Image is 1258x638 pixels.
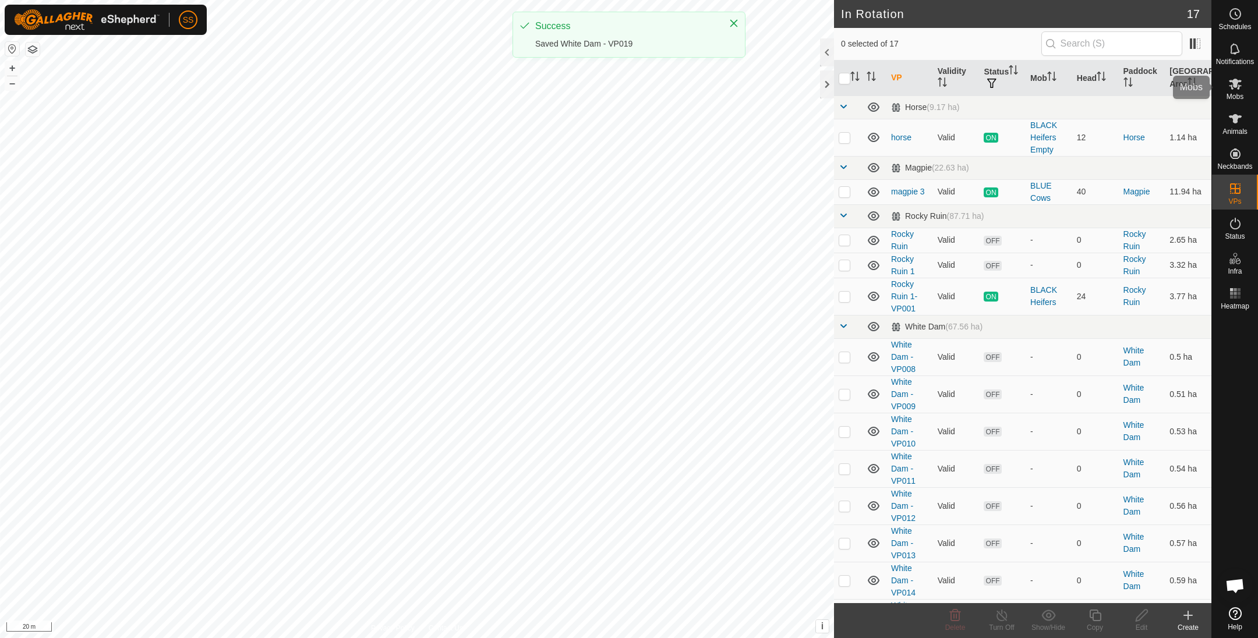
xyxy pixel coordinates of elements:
span: 0 selected of 17 [841,38,1041,50]
a: horse [891,133,911,142]
p-sorticon: Activate to sort [1047,73,1056,83]
a: White Dam [1123,346,1144,367]
a: White Dam - VP012 [891,489,916,523]
td: 0 [1072,524,1119,562]
a: White Dam - VP015 [891,601,916,635]
a: Rocky Ruin [1123,254,1146,276]
p-sorticon: Activate to sort [867,73,876,83]
a: Rocky Ruin 1-VP001 [891,279,917,313]
div: - [1030,537,1068,550]
th: Mob [1026,61,1072,96]
p-sorticon: Activate to sort [850,73,860,83]
div: BLACK Heifers Empty [1030,119,1068,156]
span: (87.71 ha) [947,211,984,221]
a: Privacy Policy [371,623,415,633]
div: - [1030,351,1068,363]
td: Valid [933,524,980,562]
div: White Dam [891,322,983,332]
p-sorticon: Activate to sort [1123,79,1133,88]
div: BLACK Heifers [1030,284,1068,309]
td: 3.32 ha [1165,253,1211,278]
a: White Dam - VP014 [891,563,916,597]
div: - [1030,426,1068,438]
span: OFF [984,261,1001,271]
span: Help [1228,623,1242,630]
td: Valid [933,119,980,156]
span: OFF [984,576,1001,586]
td: 0.53 ha [1165,413,1211,450]
span: OFF [984,464,1001,474]
a: Contact Us [429,623,463,633]
a: Rocky Ruin 1 [891,254,914,276]
img: Gallagher Logo [14,9,160,30]
th: [GEOGRAPHIC_DATA] Area [1165,61,1211,96]
td: Valid [933,253,980,278]
span: Animals [1222,128,1248,135]
span: OFF [984,236,1001,246]
h2: In Rotation [841,7,1187,21]
div: Success [535,19,717,33]
a: White Dam - VP009 [891,377,916,411]
p-sorticon: Activate to sort [1009,67,1018,76]
td: 0 [1072,338,1119,375]
div: Copy [1072,622,1118,633]
div: Show/Hide [1025,622,1072,633]
span: SS [183,14,194,26]
span: OFF [984,538,1001,548]
th: Head [1072,61,1119,96]
div: - [1030,388,1068,400]
button: – [5,76,19,90]
button: i [816,620,829,633]
td: 11.94 ha [1165,179,1211,204]
span: VPs [1228,198,1241,205]
a: White Dam - VP013 [891,526,916,560]
span: Status [1225,233,1245,240]
td: Valid [933,487,980,524]
a: White Dam - VP008 [891,340,916,374]
a: Magpie [1123,187,1150,196]
td: Valid [933,228,980,253]
a: White Dam [1123,569,1144,591]
td: 0.5 ha [1165,338,1211,375]
td: 1.14 ha [1165,119,1211,156]
td: 0 [1072,562,1119,599]
span: OFF [984,501,1001,511]
span: Mobs [1227,93,1243,100]
span: OFF [984,389,1001,399]
div: Edit [1118,622,1165,633]
a: White Dam [1123,495,1144,516]
a: White Dam - VP010 [891,414,916,448]
span: i [821,621,824,631]
a: White Dam - VP011 [891,452,916,485]
span: Heatmap [1221,303,1249,310]
div: BLUE Cows [1030,180,1068,204]
a: White Dam [1123,532,1144,554]
span: OFF [984,427,1001,437]
div: - [1030,259,1068,271]
button: Map Layers [26,42,40,56]
td: 2.65 ha [1165,228,1211,253]
td: 0 [1072,228,1119,253]
td: 0.51 ha [1165,375,1211,413]
span: Schedules [1218,23,1251,30]
td: 0 [1072,413,1119,450]
p-sorticon: Activate to sort [938,79,947,88]
div: Turn Off [978,622,1025,633]
span: (22.63 ha) [932,163,969,172]
td: 0.59 ha [1165,562,1211,599]
a: magpie 3 [891,187,925,196]
td: 3.77 ha [1165,278,1211,315]
span: 17 [1187,5,1200,23]
input: Search (S) [1041,31,1182,56]
div: Horse [891,102,959,112]
span: Infra [1228,268,1242,275]
td: 0 [1072,450,1119,487]
span: ON [984,292,998,302]
th: Status [979,61,1026,96]
span: Notifications [1216,58,1254,65]
th: Validity [933,61,980,96]
td: 0 [1072,253,1119,278]
th: VP [886,61,933,96]
a: White Dam [1123,420,1144,442]
div: - [1030,575,1068,587]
